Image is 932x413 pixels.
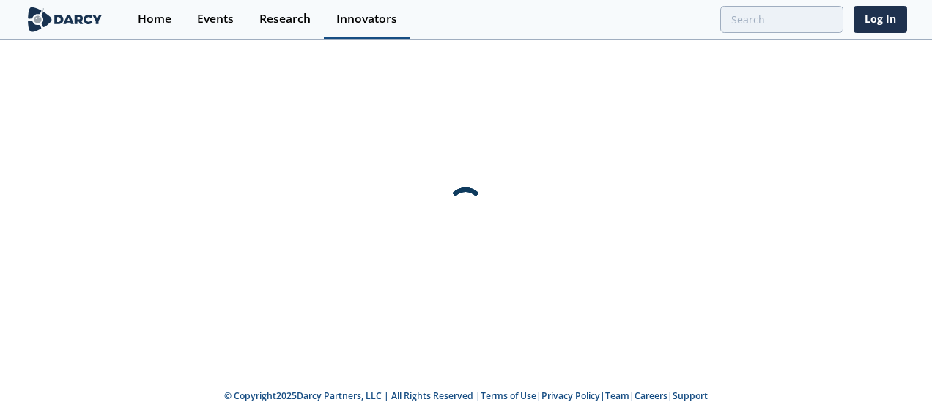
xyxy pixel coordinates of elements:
a: Log In [854,6,907,33]
a: Team [605,390,629,402]
a: Careers [635,390,667,402]
input: Advanced Search [720,6,843,33]
a: Privacy Policy [541,390,600,402]
div: Events [197,13,234,25]
p: © Copyright 2025 Darcy Partners, LLC | All Rights Reserved | | | | | [111,390,821,403]
a: Terms of Use [481,390,536,402]
a: Support [673,390,708,402]
div: Research [259,13,311,25]
div: Innovators [336,13,397,25]
img: logo-wide.svg [25,7,105,32]
div: Home [138,13,171,25]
